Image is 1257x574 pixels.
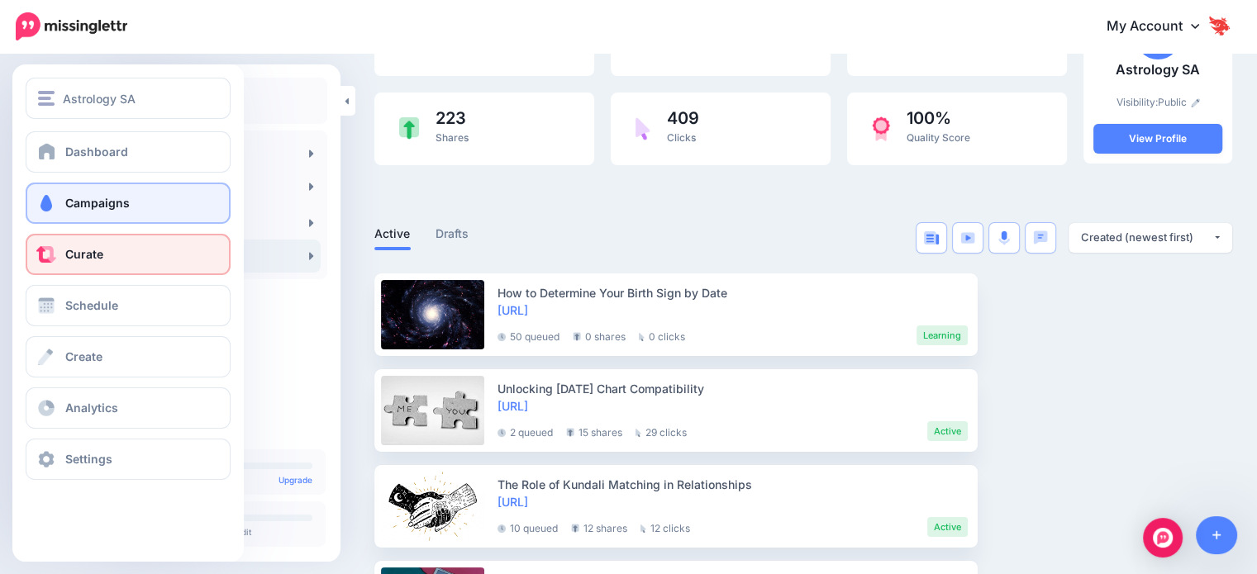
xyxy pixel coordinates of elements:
span: Shares [436,131,469,144]
li: 2 queued [498,421,553,441]
span: Dashboard [65,145,128,159]
span: Posts [437,42,463,55]
span: Campaigns [65,196,130,210]
li: Active [927,421,968,441]
p: Visibility: [1093,94,1222,111]
a: Schedule [26,285,231,326]
img: pencil.png [1191,98,1200,107]
li: 0 clicks [639,325,685,345]
img: microphone.png [998,230,1010,245]
img: pointer-grey.png [636,429,641,437]
a: [URL] [498,303,528,317]
img: share-grey.png [566,428,574,437]
img: share-grey.png [573,332,581,341]
span: Audience [915,42,959,55]
a: Campaigns [26,183,231,224]
a: Curate [26,234,231,275]
span: Schedule [65,298,118,312]
span: Clicks [667,131,696,144]
img: share-green.png [399,117,419,140]
a: View Profile [1093,124,1222,154]
span: Queued [675,42,712,55]
a: Dashboard [26,131,231,173]
img: share-grey.png [571,524,579,533]
img: article-blue.png [924,231,939,244]
a: Drafts [436,224,469,244]
li: 12 clicks [640,517,690,537]
li: 15 shares [566,421,622,441]
a: Settings [26,439,231,480]
li: 0 shares [573,325,626,345]
img: chat-square-blue.png [1033,230,1048,244]
p: Astrology SA [1093,59,1222,81]
li: 10 queued [498,517,558,537]
div: Created (newest first) [1081,230,1212,245]
img: prize-red.png [872,116,890,141]
li: 50 queued [498,325,559,345]
div: The Role of Kundali Matching in Relationships [498,476,968,493]
div: Unlocking [DATE] Chart Compatibility [498,380,968,397]
li: Active [927,517,968,537]
a: Public [1158,96,1200,108]
span: 223 [436,110,469,126]
li: 29 clicks [636,421,687,441]
span: Analytics [65,401,118,415]
img: video-blue.png [960,232,975,244]
img: clock-grey-darker.png [498,333,506,341]
a: [URL] [498,399,528,413]
a: Create [26,336,231,377]
button: Astrology SA [26,78,231,119]
span: Quality Score [907,131,970,144]
span: 100% [907,110,970,126]
img: pointer-grey.png [640,524,646,533]
img: pointer-purple.png [636,117,650,140]
a: My Account [1090,7,1232,47]
span: Create [65,349,102,363]
button: Created (newest first) [1069,223,1232,253]
img: pointer-grey.png [639,333,645,341]
img: clock-grey-darker.png [498,429,506,437]
li: Learning [917,325,968,345]
a: Analytics [26,387,231,429]
img: menu.png [38,91,55,106]
span: Astrology SA [63,89,136,108]
span: 409 [667,110,699,126]
div: Open Intercom Messenger [1143,518,1183,557]
img: clock-grey-darker.png [498,524,506,533]
a: [URL] [498,495,528,509]
img: Missinglettr [16,12,127,40]
li: 12 shares [571,517,627,537]
span: Settings [65,452,112,466]
span: Curate [65,247,103,261]
a: Active [374,224,411,244]
div: How to Determine Your Birth Sign by Date [498,284,968,301]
